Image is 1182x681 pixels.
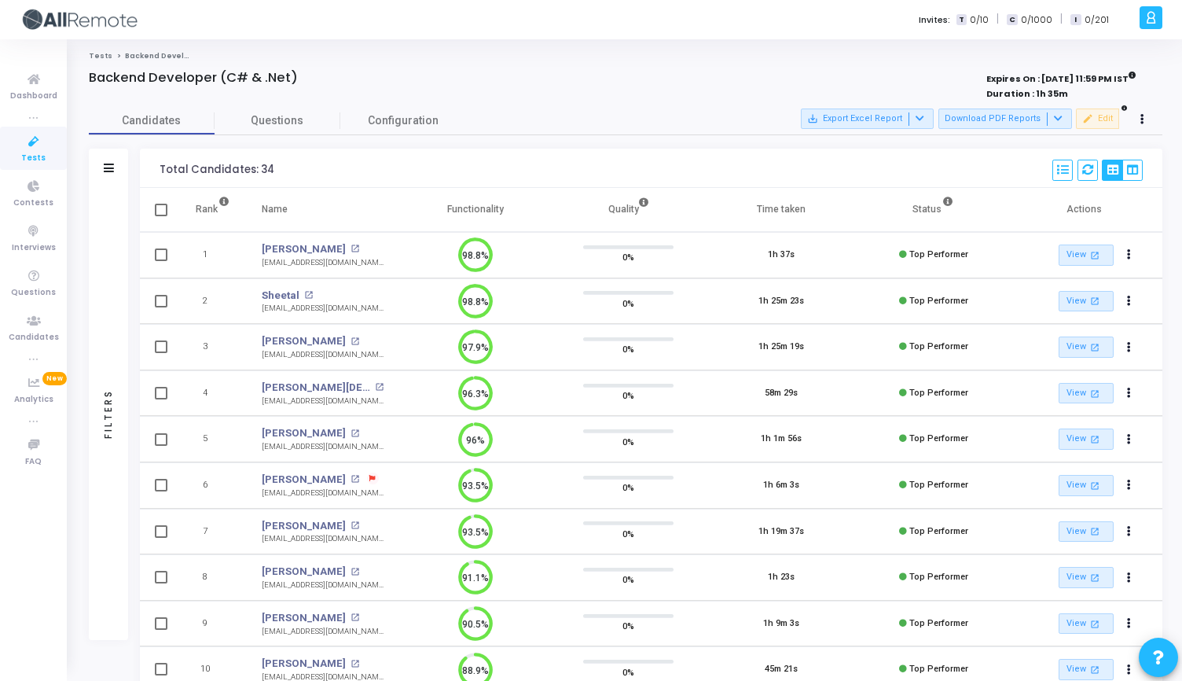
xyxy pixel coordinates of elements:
span: Questions [11,286,56,300]
mat-icon: save_alt [807,113,818,124]
button: Export Excel Report [801,109,934,129]
a: View [1059,291,1114,312]
span: 0% [622,572,634,587]
th: Status [857,188,1010,232]
mat-icon: open_in_new [351,613,359,622]
mat-icon: open_in_new [351,337,359,346]
span: 0% [622,433,634,449]
div: [EMAIL_ADDRESS][DOMAIN_NAME] [262,396,384,407]
a: [PERSON_NAME] [262,564,346,580]
div: [EMAIL_ADDRESS][DOMAIN_NAME] [262,626,384,638]
mat-icon: open_in_new [1088,525,1102,538]
th: Quality [552,188,704,232]
nav: breadcrumb [89,51,1162,61]
span: Candidates [9,331,59,344]
span: 0% [622,525,634,541]
a: View [1059,245,1114,266]
a: View [1059,383,1114,404]
button: Actions [1118,659,1140,681]
div: [EMAIL_ADDRESS][DOMAIN_NAME] [262,257,384,269]
div: Time taken [757,201,806,218]
span: Analytics [14,393,53,407]
a: [PERSON_NAME] [262,472,346,488]
td: 3 [179,324,246,370]
span: 0% [622,664,634,679]
span: Top Performer [909,572,968,582]
span: Tests [21,152,46,165]
button: Download PDF Reports [938,109,1072,129]
button: Actions [1118,613,1140,635]
a: [PERSON_NAME] [262,656,346,672]
div: 1h 37s [768,248,795,262]
div: [EMAIL_ADDRESS][DOMAIN_NAME] [262,441,384,453]
span: Top Performer [909,341,968,352]
span: Candidates [89,112,215,129]
span: Dashboard [10,90,57,103]
div: [EMAIL_ADDRESS][DOMAIN_NAME] [262,580,384,591]
span: Questions [215,112,340,129]
a: Sheetal [262,288,299,304]
span: C [1007,14,1017,26]
td: 2 [179,278,246,325]
mat-icon: open_in_new [1088,663,1102,676]
span: Configuration [368,112,439,129]
a: [PERSON_NAME] [262,241,346,257]
span: Top Performer [909,480,968,490]
mat-icon: edit [1082,113,1093,124]
a: Tests [89,51,112,61]
a: View [1059,613,1114,635]
mat-icon: open_in_new [1088,387,1102,400]
button: Actions [1118,290,1140,312]
a: [PERSON_NAME] [262,518,346,534]
span: Top Performer [909,249,968,260]
a: [PERSON_NAME] [262,425,346,441]
mat-icon: open_in_new [1088,617,1102,631]
a: View [1059,521,1114,543]
span: 0% [622,618,634,634]
mat-icon: open_in_new [351,245,359,253]
button: Actions [1118,337,1140,359]
div: 1h 19m 37s [758,525,804,539]
a: [PERSON_NAME][DEMOGRAPHIC_DATA] [262,380,371,396]
label: Invites: [919,13,950,27]
button: Actions [1118,475,1140,497]
div: Name [262,201,288,218]
td: 8 [179,554,246,601]
td: 4 [179,370,246,417]
span: | [1060,11,1063,28]
div: 1h 25m 23s [758,295,804,308]
a: [PERSON_NAME] [262,610,346,626]
span: Top Performer [909,433,968,444]
td: 5 [179,416,246,462]
span: Interviews [12,241,56,255]
img: logo [20,4,138,35]
a: [PERSON_NAME] [262,333,346,349]
div: 1h 23s [768,571,795,584]
div: Filters [101,327,116,500]
div: View Options [1102,160,1143,181]
mat-icon: open_in_new [375,383,384,392]
a: View [1059,659,1114,680]
span: I [1070,14,1081,26]
mat-icon: open_in_new [1088,248,1102,262]
a: View [1059,475,1114,496]
td: 6 [179,462,246,509]
mat-icon: open_in_new [1088,479,1102,492]
span: T [956,14,967,26]
span: Top Performer [909,388,968,398]
span: Contests [13,197,53,210]
span: New [42,372,67,385]
a: View [1059,429,1114,450]
span: FAQ [25,455,42,469]
td: 9 [179,601,246,647]
div: [EMAIL_ADDRESS][DOMAIN_NAME] [262,349,384,361]
div: 1h 25m 19s [758,340,804,354]
mat-icon: open_in_new [351,660,359,668]
button: Actions [1118,567,1140,589]
span: 0% [622,388,634,403]
mat-icon: open_in_new [1088,340,1102,354]
span: Backend Developer (C# & .Net) [125,51,249,61]
button: Actions [1118,521,1140,543]
mat-icon: open_in_new [1088,294,1102,307]
button: Actions [1118,429,1140,451]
